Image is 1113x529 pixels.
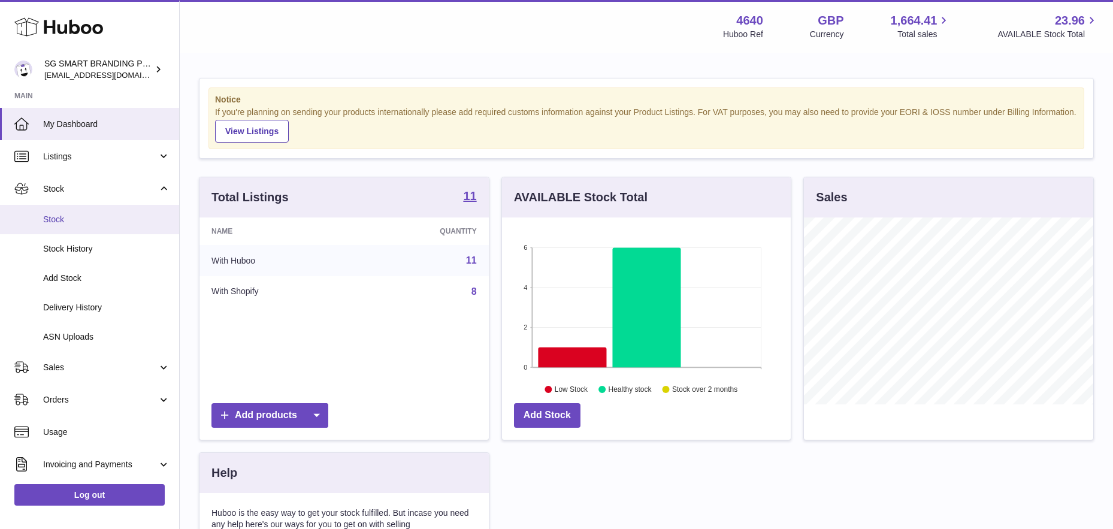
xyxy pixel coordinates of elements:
span: Delivery History [43,302,170,313]
span: Stock History [43,243,170,255]
span: 1,664.41 [891,13,937,29]
a: 23.96 AVAILABLE Stock Total [997,13,1099,40]
text: 2 [524,324,527,331]
span: Stock [43,183,158,195]
a: View Listings [215,120,289,143]
th: Name [199,217,355,245]
span: Sales [43,362,158,373]
th: Quantity [355,217,488,245]
span: Listings [43,151,158,162]
div: If you're planning on sending your products internationally please add required customs informati... [215,107,1078,143]
h3: Sales [816,189,847,205]
text: 6 [524,244,527,251]
span: AVAILABLE Stock Total [997,29,1099,40]
a: Add products [211,403,328,428]
span: Invoicing and Payments [43,459,158,470]
strong: GBP [818,13,843,29]
div: Huboo Ref [723,29,763,40]
img: uktopsmileshipping@gmail.com [14,61,32,78]
a: 1,664.41 Total sales [891,13,951,40]
span: Orders [43,394,158,406]
text: Healthy stock [608,385,652,394]
td: With Shopify [199,276,355,307]
text: Stock over 2 months [672,385,737,394]
a: Add Stock [514,403,580,428]
span: Stock [43,214,170,225]
span: Total sales [897,29,951,40]
span: [EMAIL_ADDRESS][DOMAIN_NAME] [44,70,176,80]
a: 11 [466,255,477,265]
h3: AVAILABLE Stock Total [514,189,648,205]
text: 4 [524,284,527,291]
span: 23.96 [1055,13,1085,29]
span: My Dashboard [43,119,170,130]
text: 0 [524,364,527,371]
span: Add Stock [43,273,170,284]
div: SG SMART BRANDING PTE. LTD. [44,58,152,81]
span: Usage [43,427,170,438]
div: Currency [810,29,844,40]
span: ASN Uploads [43,331,170,343]
td: With Huboo [199,245,355,276]
h3: Help [211,465,237,481]
a: Log out [14,484,165,506]
strong: 11 [463,190,476,202]
text: Low Stock [555,385,588,394]
strong: 4640 [736,13,763,29]
a: 8 [471,286,477,297]
h3: Total Listings [211,189,289,205]
strong: Notice [215,94,1078,105]
a: 11 [463,190,476,204]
